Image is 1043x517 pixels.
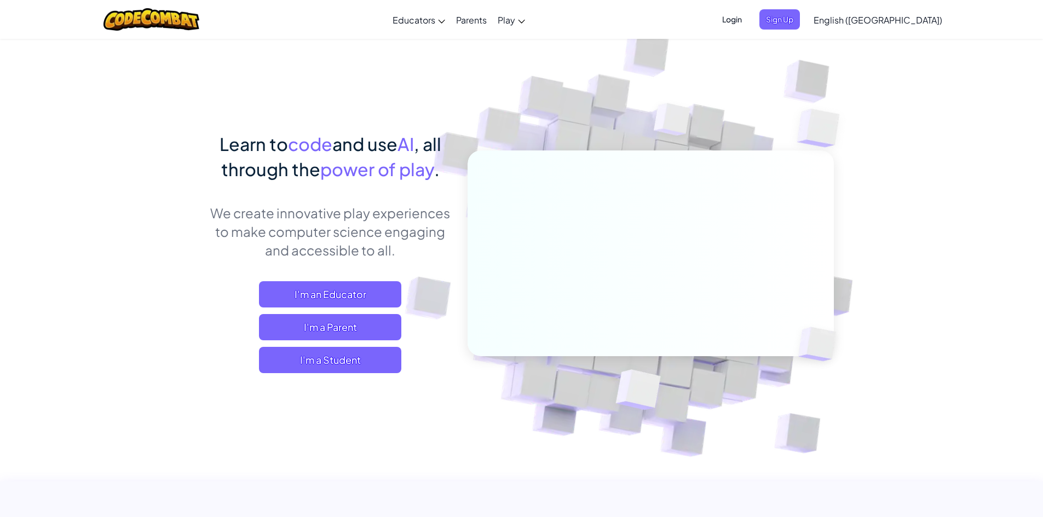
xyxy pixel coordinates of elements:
span: Learn to [220,133,288,155]
span: Play [498,14,515,26]
p: We create innovative play experiences to make computer science engaging and accessible to all. [210,204,451,259]
img: Overlap cubes [589,346,687,437]
span: . [434,158,440,180]
span: code [288,133,332,155]
a: I'm an Educator [259,281,401,307]
img: Overlap cubes [775,82,870,175]
a: I'm a Parent [259,314,401,340]
span: Educators [393,14,435,26]
button: Login [716,9,748,30]
button: Sign Up [759,9,800,30]
span: power of play [320,158,434,180]
span: AI [397,133,414,155]
img: CodeCombat logo [103,8,199,31]
a: Parents [451,5,492,34]
a: Educators [387,5,451,34]
span: English ([GEOGRAPHIC_DATA]) [814,14,942,26]
img: Overlap cubes [633,82,712,163]
img: Overlap cubes [780,304,862,384]
a: Play [492,5,531,34]
button: I'm a Student [259,347,401,373]
a: English ([GEOGRAPHIC_DATA]) [808,5,948,34]
span: and use [332,133,397,155]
